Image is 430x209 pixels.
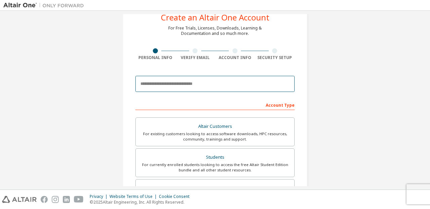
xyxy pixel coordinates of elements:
div: Create an Altair One Account [161,13,269,21]
div: Verify Email [175,55,215,60]
div: Privacy [90,194,110,199]
div: For existing customers looking to access software downloads, HPC resources, community, trainings ... [140,131,290,142]
img: youtube.svg [74,196,84,203]
div: Faculty [140,184,290,193]
img: instagram.svg [52,196,59,203]
div: Personal Info [135,55,175,60]
img: Altair One [3,2,87,9]
img: facebook.svg [41,196,48,203]
div: Account Type [135,99,295,110]
p: © 2025 Altair Engineering, Inc. All Rights Reserved. [90,199,193,205]
div: Cookie Consent [159,194,193,199]
div: Security Setup [255,55,295,60]
div: Students [140,153,290,162]
div: Altair Customers [140,122,290,131]
div: Account Info [215,55,255,60]
div: For Free Trials, Licenses, Downloads, Learning & Documentation and so much more. [168,25,262,36]
div: Website Terms of Use [110,194,159,199]
img: altair_logo.svg [2,196,37,203]
img: linkedin.svg [63,196,70,203]
div: For currently enrolled students looking to access the free Altair Student Edition bundle and all ... [140,162,290,173]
